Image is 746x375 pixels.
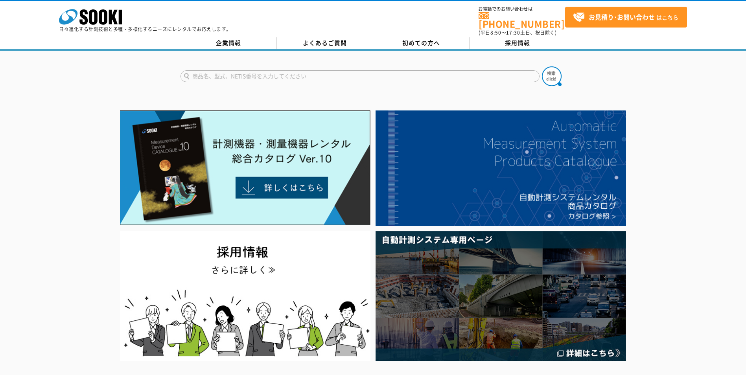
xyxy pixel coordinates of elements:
a: 採用情報 [470,37,566,49]
span: 8:50 [490,29,501,36]
img: Catalog Ver10 [120,110,370,225]
input: 商品名、型式、NETIS番号を入力してください [181,70,540,82]
img: SOOKI recruit [120,231,370,361]
strong: お見積り･お問い合わせ [589,12,655,22]
a: お見積り･お問い合わせはこちら [565,7,687,28]
p: 日々進化する計測技術と多種・多様化するニーズにレンタルでお応えします。 [59,27,231,31]
img: 自動計測システム専用ページ [376,231,626,361]
span: (平日 ～ 土日、祝日除く) [479,29,556,36]
a: [PHONE_NUMBER] [479,12,565,28]
img: btn_search.png [542,66,562,86]
span: お電話でのお問い合わせは [479,7,565,11]
span: はこちら [573,11,678,23]
a: よくあるご質問 [277,37,373,49]
span: 17:30 [506,29,520,36]
img: 自動計測システムカタログ [376,110,626,226]
span: 初めての方へ [402,39,440,47]
a: 企業情報 [181,37,277,49]
a: 初めての方へ [373,37,470,49]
